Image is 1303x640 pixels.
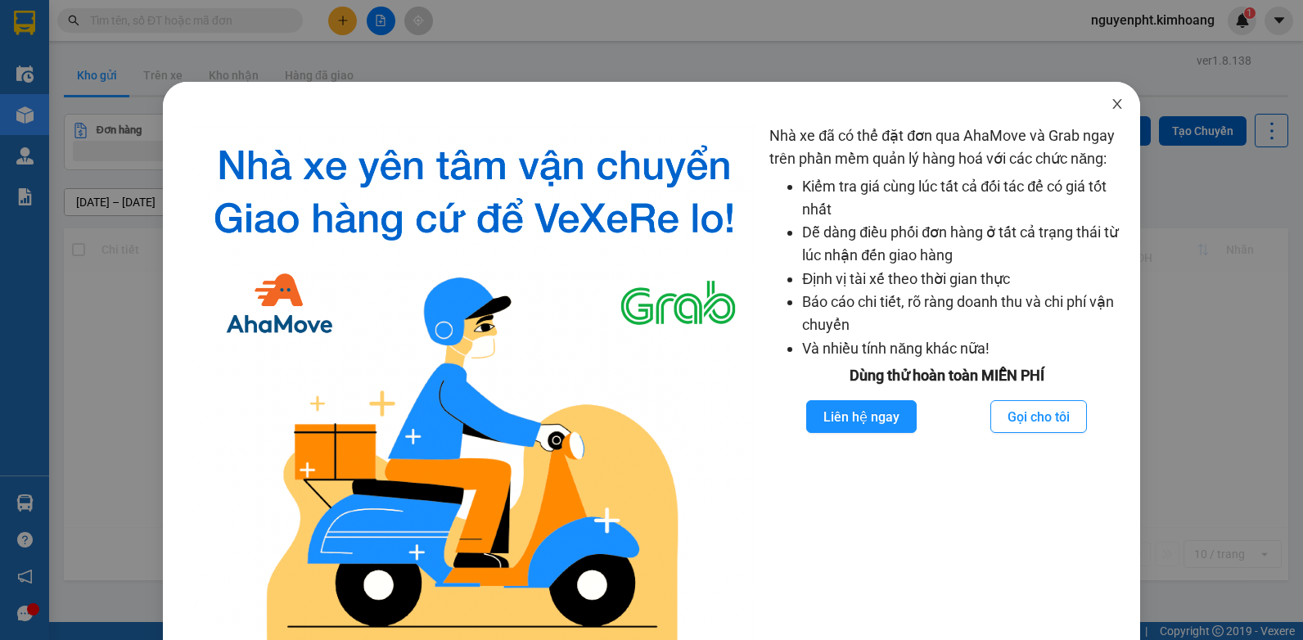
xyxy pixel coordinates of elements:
[769,364,1124,387] div: Dùng thử hoàn toàn MIỄN PHÍ
[1094,82,1140,128] button: Close
[802,221,1124,268] li: Dễ dàng điều phối đơn hàng ở tất cả trạng thái từ lúc nhận đến giao hàng
[802,291,1124,337] li: Báo cáo chi tiết, rõ ràng doanh thu và chi phí vận chuyển
[806,400,917,433] button: Liên hệ ngay
[1111,97,1124,110] span: close
[802,175,1124,222] li: Kiểm tra giá cùng lúc tất cả đối tác để có giá tốt nhất
[802,268,1124,291] li: Định vị tài xế theo thời gian thực
[990,400,1087,433] button: Gọi cho tôi
[802,337,1124,360] li: Và nhiều tính năng khác nữa!
[1008,407,1070,427] span: Gọi cho tôi
[823,407,899,427] span: Liên hệ ngay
